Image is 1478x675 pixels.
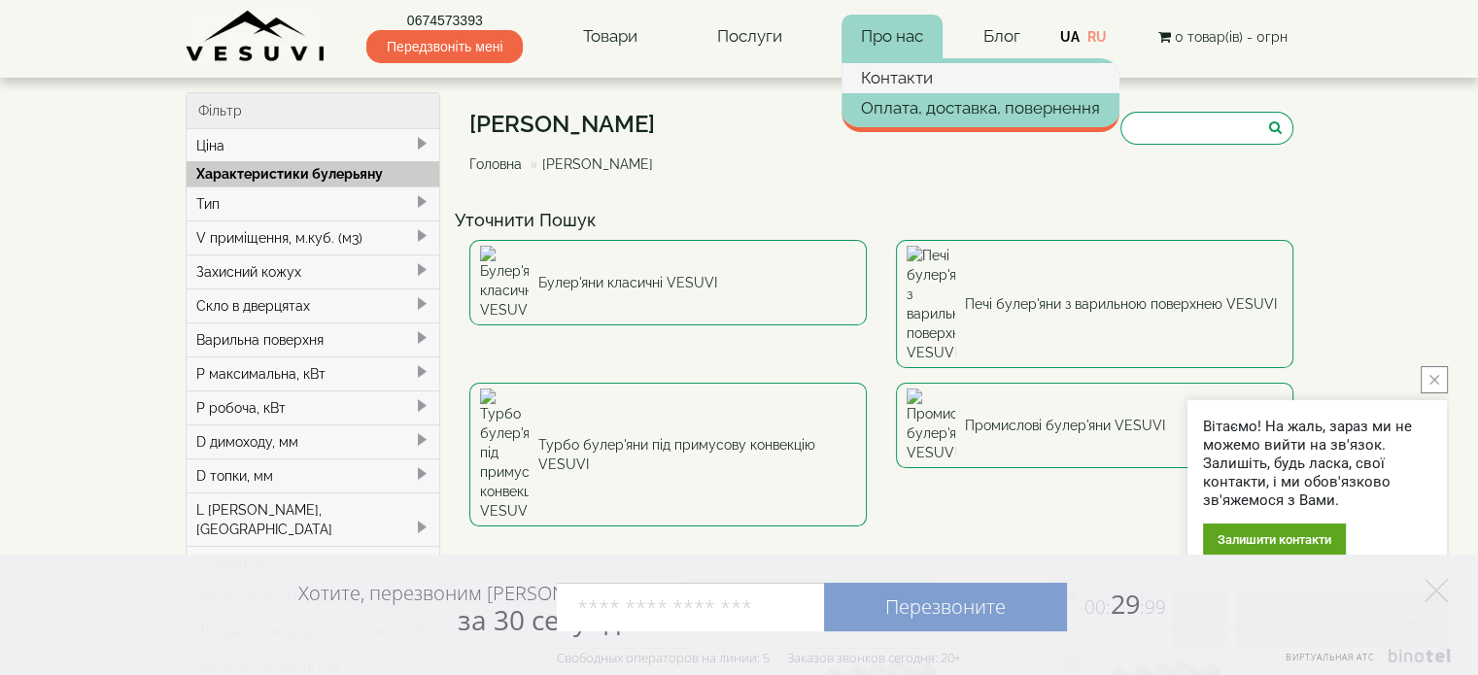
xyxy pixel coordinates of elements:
[697,15,801,59] a: Послуги
[187,424,440,458] div: D димоходу, мм
[469,112,668,137] h1: [PERSON_NAME]
[1286,651,1375,663] span: Виртуальная АТС
[1140,594,1166,620] span: :99
[907,246,955,362] img: Печі булер'яни з варильною поверхнею VESUVI
[187,356,440,390] div: P максимальна, кВт
[1060,29,1080,45] a: UA
[896,383,1293,468] a: Промислові булер'яни VESUVI Промислові булер'яни VESUVI
[842,15,943,59] a: Про нас
[187,254,440,288] div: Захисний кожух
[1274,649,1454,675] a: Виртуальная АТС
[824,583,1067,631] a: Перезвоните
[907,388,955,462] img: Промислові булер'яни VESUVI
[186,10,327,63] img: Завод VESUVI
[458,601,632,638] span: за 30 секунд?
[469,156,522,172] a: Головна
[1421,366,1448,393] button: close button
[187,458,440,492] div: D топки, мм
[187,129,440,162] div: Ціна
[187,322,440,356] div: Варильна поверхня
[896,240,1293,368] a: Печі булер'яни з варильною поверхнею VESUVI Печі булер'яни з варильною поверхнею VESUVI
[480,246,529,320] img: Булер'яни класичні VESUVI
[982,26,1019,46] a: Блог
[469,240,867,325] a: Булер'яни класичні VESUVI Булер'яни класичні VESUVI
[366,11,523,30] a: 0674573393
[1151,26,1292,48] button: 0 товар(ів) - 0грн
[1084,594,1111,620] span: 00:
[842,63,1119,92] a: Контакти
[455,211,1308,230] h4: Уточнити Пошук
[1203,523,1346,556] div: Залишити контакти
[187,492,440,546] div: L [PERSON_NAME], [GEOGRAPHIC_DATA]
[298,581,632,635] div: Хотите, перезвоним [PERSON_NAME]
[1203,418,1431,510] div: Вітаємо! На жаль, зараз ми не можемо вийти на зв'язок. Залишіть, будь ласка, свої контакти, і ми ...
[187,220,440,254] div: V приміщення, м.куб. (м3)
[1174,29,1287,45] span: 0 товар(ів) - 0грн
[187,546,440,580] div: V топки, л
[842,93,1119,122] a: Оплата, доставка, повернення
[187,93,440,129] div: Фільтр
[1067,586,1166,622] span: 29
[366,30,523,63] span: Передзвоніть мені
[187,288,440,322] div: Скло в дверцятах
[557,650,961,665] div: Свободных операторов на линии: 5 Заказов звонков сегодня: 20+
[187,390,440,424] div: P робоча, кВт
[480,388,529,521] img: Турбо булер'яни під примусову конвекцію VESUVI
[526,154,653,174] li: [PERSON_NAME]
[187,161,440,186] div: Характеристики булерьяну
[187,186,440,220] div: Тип
[469,383,867,526] a: Турбо булер'яни під примусову конвекцію VESUVI Турбо булер'яни під примусову конвекцію VESUVI
[1087,29,1107,45] a: RU
[564,15,657,59] a: Товари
